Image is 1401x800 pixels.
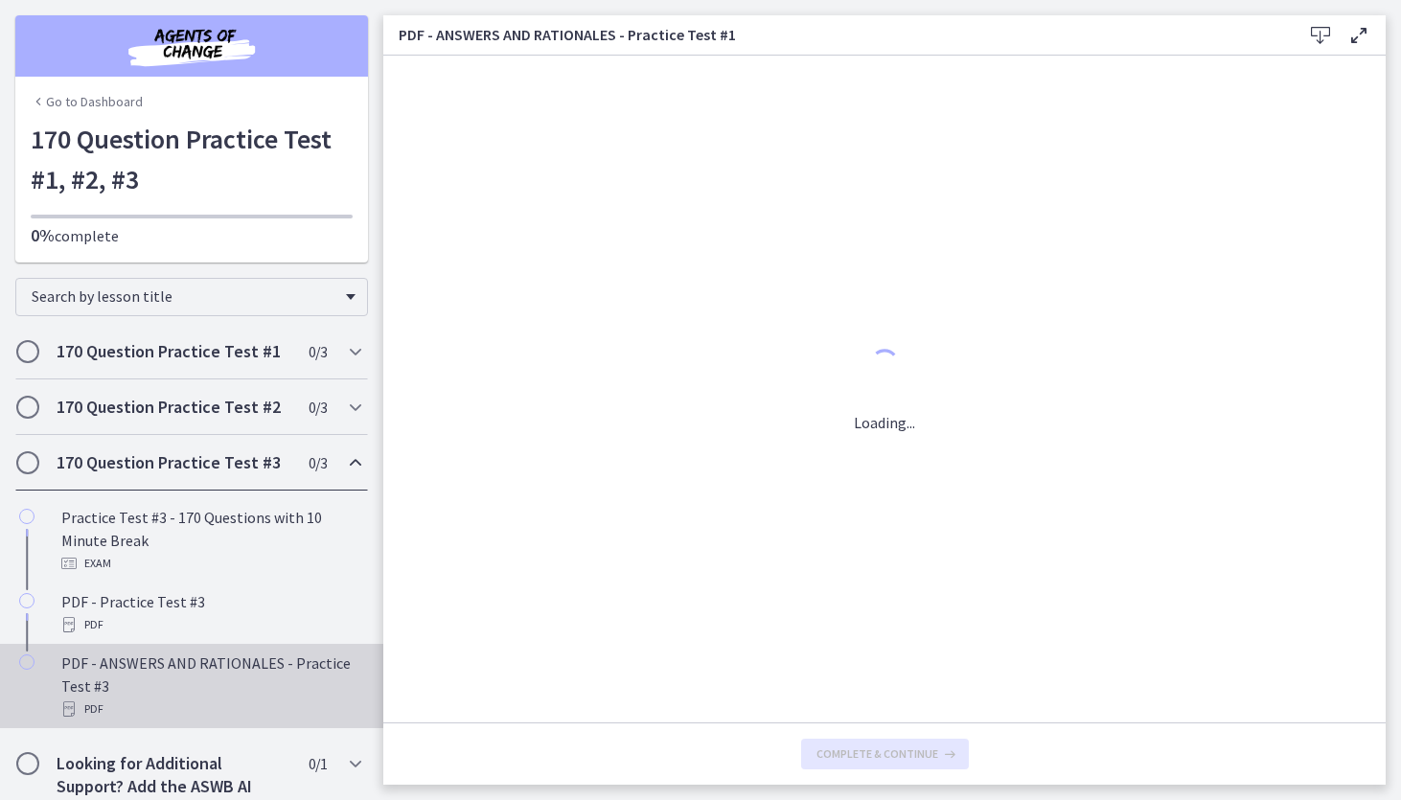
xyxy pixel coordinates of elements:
[31,92,143,111] a: Go to Dashboard
[31,119,353,199] h1: 170 Question Practice Test #1, #2, #3
[309,396,327,419] span: 0 / 3
[61,590,360,636] div: PDF - Practice Test #3
[309,340,327,363] span: 0 / 3
[31,224,55,246] span: 0%
[77,23,307,69] img: Agents of Change
[61,613,360,636] div: PDF
[309,752,327,775] span: 0 / 1
[61,506,360,575] div: Practice Test #3 - 170 Questions with 10 Minute Break
[57,340,290,363] h2: 170 Question Practice Test #1
[801,739,969,769] button: Complete & continue
[57,451,290,474] h2: 170 Question Practice Test #3
[15,278,368,316] div: Search by lesson title
[57,396,290,419] h2: 170 Question Practice Test #2
[309,451,327,474] span: 0 / 3
[61,697,360,720] div: PDF
[816,746,938,762] span: Complete & continue
[854,344,915,388] div: 1
[61,552,360,575] div: Exam
[32,286,336,306] span: Search by lesson title
[399,23,1271,46] h3: PDF - ANSWERS AND RATIONALES - Practice Test #1
[61,651,360,720] div: PDF - ANSWERS AND RATIONALES - Practice Test #3
[31,224,353,247] p: complete
[854,411,915,434] p: Loading...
